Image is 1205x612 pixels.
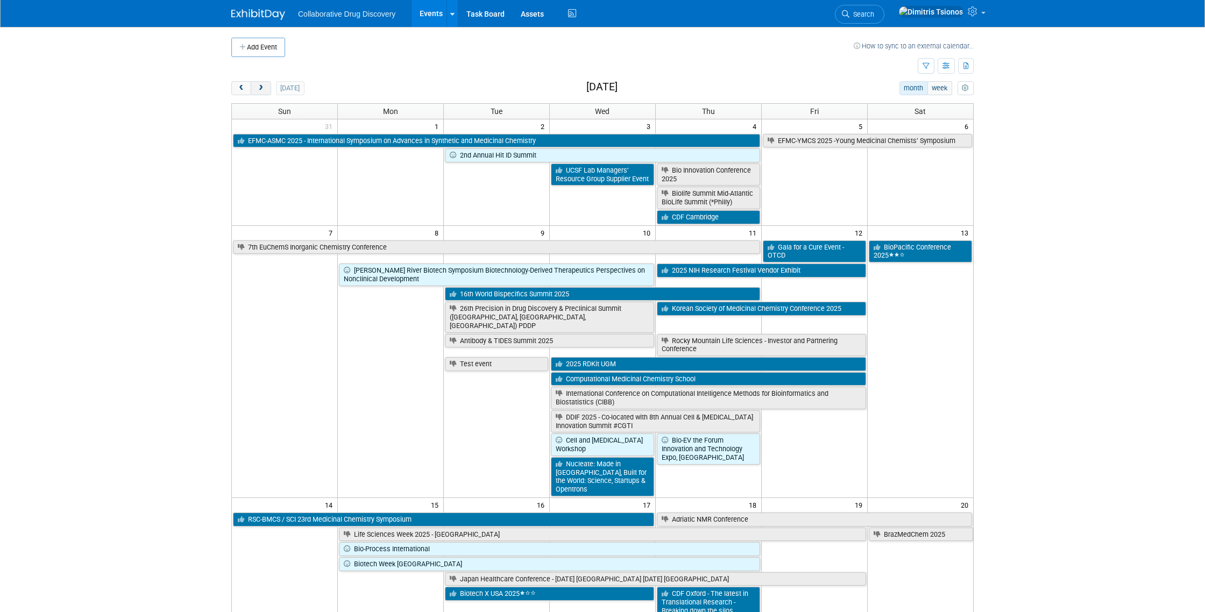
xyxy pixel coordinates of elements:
a: [PERSON_NAME] River Biotech Symposium Biotechnology-Derived Therapeutics Perspectives on Nonclini... [339,264,654,286]
span: 11 [748,226,761,239]
span: Mon [383,107,398,116]
a: Bio-EV the Forum Innovation and Technology Expo, [GEOGRAPHIC_DATA] [657,433,760,464]
span: 16 [536,498,549,511]
a: Nucleate: Made in [GEOGRAPHIC_DATA], Built for the World: Science, Startups & Opentrons [551,457,654,496]
span: 13 [960,226,973,239]
span: Thu [702,107,715,116]
span: Tue [491,107,502,116]
span: 14 [324,498,337,511]
h2: [DATE] [586,81,618,93]
a: CDF Cambridge [657,210,760,224]
a: 16th World Bispecifics Summit 2025 [445,287,760,301]
span: Wed [595,107,609,116]
img: ExhibitDay [231,9,285,20]
span: 6 [963,119,973,133]
a: 7th EuChemS Inorganic Chemistry Conference [233,240,760,254]
i: Personalize Calendar [962,85,969,92]
a: Rocky Mountain Life Sciences - Investor and Partnering Conference [657,334,866,356]
span: 4 [752,119,761,133]
button: week [927,81,952,95]
a: 2025 NIH Research Festival Vendor Exhibit [657,264,866,277]
a: Antibody & TIDES Summit 2025 [445,334,654,348]
span: Collaborative Drug Discovery [298,10,395,18]
a: 26th Precision in Drug Discovery & Preclinical Summit ([GEOGRAPHIC_DATA], [GEOGRAPHIC_DATA], [GEO... [445,302,654,332]
span: Fri [810,107,819,116]
a: Test event [445,357,548,371]
a: Bio Innovation Conference 2025 [657,163,760,186]
span: Sat [915,107,926,116]
span: 8 [434,226,443,239]
a: How to sync to an external calendar... [854,42,974,50]
a: BioPacific Conference 2025 [869,240,972,262]
a: 2025 RDKit UGM [551,357,866,371]
a: EFMC-ASMC 2025 - International Symposium on Advances in Synthetic and Medicinal Chemistry [233,134,760,148]
a: RSC-BMCS / SCI 23rd Medicinal Chemistry Symposium [233,513,654,526]
span: 9 [540,226,549,239]
a: Japan Healthcare Conference - [DATE] [GEOGRAPHIC_DATA] [DATE] [GEOGRAPHIC_DATA] [445,572,866,586]
a: Life Sciences Week 2025 - [GEOGRAPHIC_DATA] [339,528,866,542]
span: 1 [434,119,443,133]
a: Computational Medicinal Chemistry School [551,372,866,386]
span: 31 [324,119,337,133]
span: 7 [328,226,337,239]
a: 2nd Annual Hit ID Summit [445,148,760,162]
a: Biolife Summit Mid-Atlantic BioLife Summit (*Philly) [657,187,760,209]
button: month [899,81,928,95]
span: Sun [278,107,291,116]
button: myCustomButton [958,81,974,95]
a: Biotech X USA 2025 [445,587,654,601]
button: prev [231,81,251,95]
a: DDIF 2025 - Co-located with 8th Annual Cell & [MEDICAL_DATA] Innovation Summit #CGTI [551,410,760,432]
button: Add Event [231,38,285,57]
a: EFMC-YMCS 2025 -Young Medicinal Chemists’ Symposium [763,134,972,148]
span: 17 [642,498,655,511]
span: 12 [854,226,867,239]
img: Dimitris Tsionos [898,6,963,18]
span: 10 [642,226,655,239]
a: Biotech Week [GEOGRAPHIC_DATA] [339,557,760,571]
span: 15 [430,498,443,511]
a: UCSF Lab Managers’ Resource Group Supplier Event [551,163,654,186]
span: Search [849,10,874,18]
span: 2 [540,119,549,133]
a: Bio-Process International [339,542,760,556]
a: Korean Society of Medicinal Chemistry Conference 2025 [657,302,866,316]
a: Adriatic NMR Conference [657,513,972,526]
button: [DATE] [276,81,304,95]
span: 3 [646,119,655,133]
span: 18 [748,498,761,511]
span: 5 [857,119,867,133]
span: 20 [960,498,973,511]
a: International Conference on Computational Intelligence Methods for Bioinformatics and Biostatisti... [551,387,866,409]
a: Cell and [MEDICAL_DATA] Workshop [551,433,654,456]
a: Search [835,5,884,24]
a: BrazMedChem 2025 [869,528,973,542]
button: next [251,81,271,95]
a: Gala for a Cure Event - OTCD [763,240,866,262]
span: 19 [854,498,867,511]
